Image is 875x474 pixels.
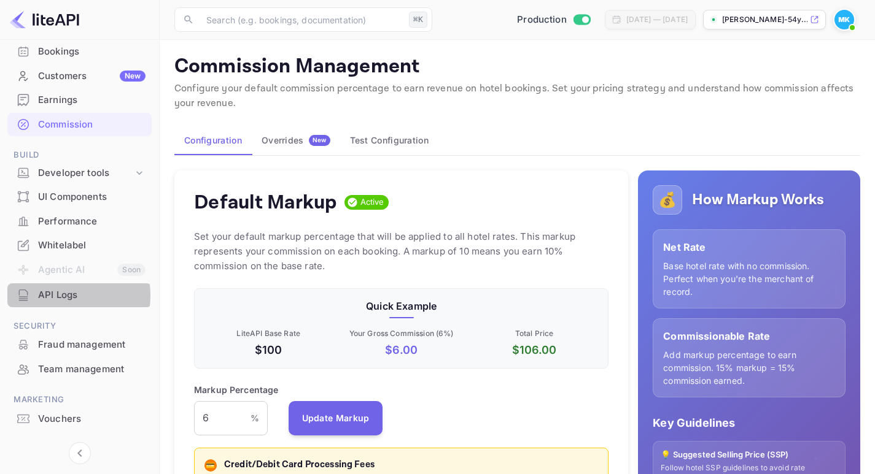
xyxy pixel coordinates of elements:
[38,412,146,426] div: Vouchers
[69,442,91,464] button: Collapse navigation
[7,113,152,136] a: Commission
[174,82,860,111] p: Configure your default commission percentage to earn revenue on hotel bookings. Set your pricing ...
[663,348,835,387] p: Add markup percentage to earn commission. 15% markup = 15% commission earned.
[38,166,133,180] div: Developer tools
[204,342,332,358] p: $100
[7,40,152,64] div: Bookings
[7,357,152,380] a: Team management
[7,210,152,232] a: Performance
[7,283,152,307] div: API Logs
[262,135,330,146] div: Overrides
[38,45,146,59] div: Bookings
[340,126,438,155] button: Test Configuration
[38,338,146,352] div: Fraud management
[337,328,465,339] p: Your Gross Commission ( 6 %)
[289,401,383,435] button: Update Markup
[120,71,146,82] div: New
[409,12,427,28] div: ⌘K
[7,234,152,258] div: Whitelabel
[224,458,598,472] p: Credit/Debit Card Processing Fees
[7,185,152,208] a: UI Components
[7,64,152,87] a: CustomersNew
[7,319,152,333] span: Security
[7,40,152,63] a: Bookings
[194,383,279,396] p: Markup Percentage
[7,185,152,209] div: UI Components
[692,190,824,210] h5: How Markup Works
[206,460,215,471] p: 💳
[7,407,152,431] div: Vouchers
[199,7,404,32] input: Search (e.g. bookings, documentation)
[512,13,595,27] div: Switch to Sandbox mode
[38,190,146,204] div: UI Components
[38,69,146,83] div: Customers
[251,411,259,424] p: %
[7,333,152,357] div: Fraud management
[653,415,846,431] p: Key Guidelines
[174,126,252,155] button: Configuration
[470,328,598,339] p: Total Price
[7,64,152,88] div: CustomersNew
[722,14,807,25] p: [PERSON_NAME]-54y...
[10,10,79,29] img: LiteAPI logo
[7,88,152,112] div: Earnings
[7,162,152,184] div: Developer tools
[204,328,332,339] p: LiteAPI Base Rate
[658,189,677,211] p: 💰
[356,196,389,208] span: Active
[38,118,146,132] div: Commission
[517,13,567,27] span: Production
[309,136,330,144] span: New
[194,401,251,435] input: 0
[7,210,152,234] div: Performance
[337,342,465,358] p: $ 6.00
[7,234,152,256] a: Whitelabel
[38,288,146,302] div: API Logs
[661,449,838,461] p: 💡 Suggested Selling Price (SSP)
[626,14,688,25] div: [DATE] — [DATE]
[663,329,835,343] p: Commissionable Rate
[38,362,146,377] div: Team management
[194,190,337,215] h4: Default Markup
[7,88,152,111] a: Earnings
[38,93,146,107] div: Earnings
[38,239,146,253] div: Whitelabel
[7,113,152,137] div: Commission
[663,240,835,254] p: Net Rate
[204,299,598,313] p: Quick Example
[194,229,609,273] p: Set your default markup percentage that will be applied to all hotel rates. This markup represent...
[470,342,598,358] p: $ 106.00
[7,407,152,430] a: Vouchers
[7,283,152,306] a: API Logs
[663,259,835,298] p: Base hotel rate with no commission. Perfect when you're the merchant of record.
[7,393,152,407] span: Marketing
[834,10,854,29] img: Michelle Krogmeier
[7,333,152,356] a: Fraud management
[7,357,152,381] div: Team management
[7,148,152,162] span: Build
[38,215,146,229] div: Performance
[174,55,860,79] p: Commission Management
